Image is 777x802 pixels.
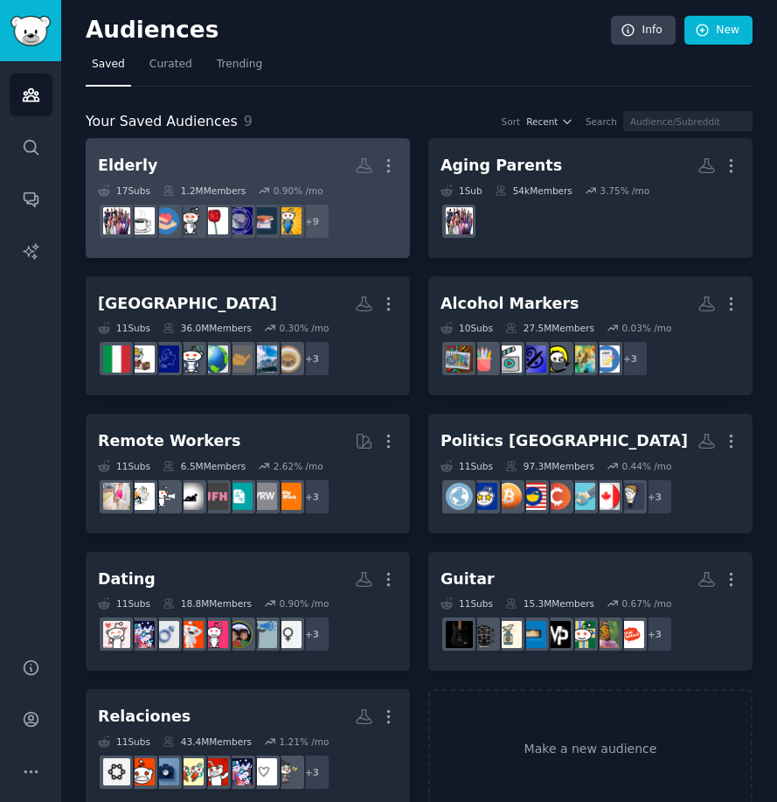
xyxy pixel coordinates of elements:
[519,621,546,648] img: audioengineering
[544,621,571,648] img: musicproduction
[201,758,228,785] img: Vent
[279,597,329,610] div: 0.90 % /mo
[201,345,228,373] img: backpacking
[470,621,497,648] img: AcousticGuitar
[128,483,155,510] img: RemoteJobs
[128,345,155,373] img: travel
[201,207,228,234] img: ParkinsonsCaregivers
[593,483,620,510] img: canada
[617,483,644,510] img: Philippines
[502,115,521,128] div: Sort
[428,414,753,534] a: Politics [GEOGRAPHIC_DATA]11Subs97.3MMembers0.44% /mo+3PhilippinescanadatechnologyCryptoCurrencym...
[294,616,330,652] div: + 3
[225,483,253,510] img: jobs
[250,483,277,510] img: remoteworking
[250,207,277,234] img: nursinghome
[441,155,562,177] div: Aging Parents
[428,138,753,258] a: Aging Parents1Sub54kMembers3.75% /moAgingParents
[152,207,179,234] img: CaregiverSupport
[526,115,573,128] button: Recent
[505,597,594,610] div: 15.3M Members
[446,621,473,648] img: electricguitar
[149,57,192,73] span: Curated
[98,185,150,197] div: 17 Sub s
[611,16,676,45] a: Info
[294,340,330,377] div: + 3
[593,345,620,373] img: Sat
[128,758,155,785] img: AmIOverreacting
[177,345,204,373] img: solotravel
[98,430,240,452] div: Remote Workers
[544,483,571,510] img: CryptoCurrency
[225,758,253,785] img: teenagers
[636,478,673,515] div: + 3
[177,207,204,234] img: Alzheimers
[152,345,179,373] img: Europetravel
[163,322,252,334] div: 36.0M Members
[163,736,252,748] div: 43.4M Members
[274,758,302,785] img: NoStupidQuestions
[294,478,330,515] div: + 3
[441,568,495,590] div: Guitar
[177,621,204,648] img: texts
[211,51,268,87] a: Trending
[470,345,497,373] img: Coloring
[92,57,125,73] span: Saved
[86,111,238,133] span: Your Saved Audiences
[86,414,410,534] a: Remote Workers11Subs6.5MMembers2.62% /mo+3GigWorkremoteworkingjobsWFHJobsantiworkfreelance_forhir...
[621,597,671,610] div: 0.67 % /mo
[225,207,253,234] img: DementiaHelp
[586,115,617,128] div: Search
[519,483,546,510] img: malaysia
[201,621,228,648] img: Indiangirlsontinder
[274,345,302,373] img: CostaRicaTravel
[143,51,198,87] a: Curated
[617,621,644,648] img: MusicFeedback
[177,483,204,510] img: antiwork
[446,207,473,234] img: AgingParents
[98,293,277,315] div: [GEOGRAPHIC_DATA]
[152,758,179,785] img: work
[600,185,649,197] div: 3.75 % /mo
[163,185,246,197] div: 1.2M Members
[98,597,150,610] div: 11 Sub s
[505,322,594,334] div: 27.5M Members
[441,293,579,315] div: Alcohol Markers
[621,460,671,472] div: 0.44 % /mo
[495,483,522,510] img: Bitcoin
[274,460,323,472] div: 2.62 % /mo
[593,621,620,648] img: gardening
[225,345,253,373] img: VisitingHawaii
[250,758,277,785] img: relationshipadvice
[274,207,302,234] img: NursingUK
[98,155,157,177] div: Elderly
[217,57,262,73] span: Trending
[98,568,156,590] div: Dating
[612,340,649,377] div: + 3
[103,621,130,648] img: Crushes
[446,483,473,510] img: news
[623,111,753,131] input: Audience/Subreddit
[441,460,493,472] div: 11 Sub s
[103,207,130,234] img: AgingParents
[225,621,253,648] img: IndianTeenagers
[128,621,155,648] img: teenagers
[526,115,558,128] span: Recent
[250,345,277,373] img: hiking
[294,203,330,240] div: + 9
[544,345,571,373] img: Art
[244,113,253,129] span: 9
[98,706,191,728] div: Relaciones
[446,345,473,373] img: AlcoholMarkers
[441,185,482,197] div: 1 Sub
[98,322,150,334] div: 11 Sub s
[495,621,522,648] img: AutoDetailing
[441,597,493,610] div: 11 Sub s
[86,17,611,45] h2: Audiences
[274,483,302,510] img: GigWork
[152,483,179,510] img: freelance_forhire
[86,552,410,672] a: Dating11Subs18.8MMembers0.90% /mo+3womenAdviceIndianTeenagersIndiangirlsontindertextsAskMenAdvice...
[568,345,595,373] img: AbstractArt
[86,138,410,258] a: Elderly17Subs1.2MMembers0.90% /mo+9NursingUKnursinghomeDementiaHelpParkinsonsCaregiversAlzheimers...
[279,736,329,748] div: 1.21 % /mo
